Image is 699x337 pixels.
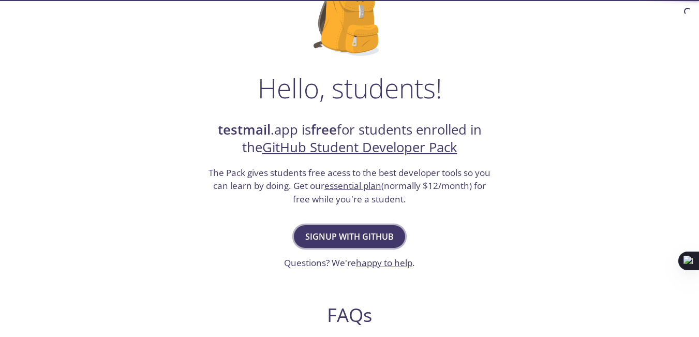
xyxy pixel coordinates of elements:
button: Signup with GitHub [294,225,405,248]
h3: The Pack gives students free acess to the best developer tools so you can learn by doing. Get our... [207,166,492,206]
a: essential plan [324,180,381,192]
h3: Questions? We're . [284,256,415,270]
a: happy to help [356,257,412,269]
h2: .app is for students enrolled in the [207,121,492,157]
span: Signup with GitHub [305,229,394,244]
h1: Hello, students! [258,72,442,104]
h2: FAQs [151,303,548,327]
a: GitHub Student Developer Pack [262,138,457,156]
strong: testmail [218,121,271,139]
strong: free [311,121,337,139]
